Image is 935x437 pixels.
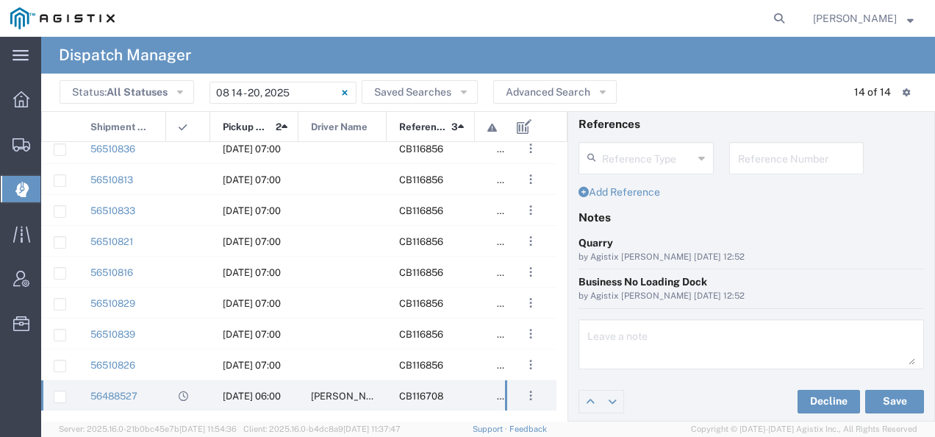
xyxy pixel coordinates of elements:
span: 08/18/2025, 07:00 [223,329,281,340]
span: Server: 2025.16.0-21b0bc45e7b [59,424,237,433]
span: . . . [529,140,532,157]
button: Status:All Statuses [60,80,194,104]
span: CB116856 [399,205,443,216]
button: Saved Searches [362,80,478,104]
div: 14 of 14 [854,85,891,100]
span: CB116856 [399,329,443,340]
span: Driver Name [311,112,368,143]
span: CB116856 [399,360,443,371]
button: ... [520,169,541,190]
span: 08/18/2025, 07:00 [223,298,281,309]
span: . . . [529,325,532,343]
button: ... [520,386,541,406]
button: ... [520,355,541,375]
button: Save [865,390,924,413]
a: 56510821 [90,236,133,247]
span: . . . [529,202,532,219]
span: Shipment No. [90,112,150,143]
span: 08/18/2025, 07:00 [223,143,281,154]
button: [PERSON_NAME] [812,10,914,27]
div: Quarry [578,235,924,251]
h4: Notes [578,210,924,224]
span: Client: 2025.16.0-b4dc8a9 [243,424,401,433]
span: . . . [529,232,532,250]
span: . . . [529,387,532,405]
span: 08/14/2025, 06:00 [223,391,281,402]
span: . . . [529,263,532,281]
span: . . . [529,294,532,312]
button: Advanced Search [493,80,617,104]
button: Decline [798,390,860,413]
span: CB116856 [399,236,443,247]
a: 56510829 [90,298,135,309]
h4: References [578,117,924,130]
span: CB116856 [399,143,443,154]
span: CB116856 [399,174,443,185]
a: 56510813 [90,174,133,185]
a: 56488527 [90,391,137,402]
h4: Dispatch Manager [59,37,191,74]
a: 56510839 [90,329,135,340]
span: 08/18/2025, 07:00 [223,360,281,371]
span: Victor Garcia [311,391,390,402]
a: Feedback [509,424,547,433]
button: ... [520,293,541,313]
a: 56510833 [90,205,135,216]
a: Edit next row [601,391,623,413]
a: 56510816 [90,267,133,278]
span: Jessica Carr [813,10,897,26]
img: logo [10,7,115,29]
button: ... [520,262,541,283]
a: Add Reference [578,186,660,198]
span: CB116856 [399,267,443,278]
a: Edit previous row [579,391,601,413]
span: 08/18/2025, 07:00 [223,267,281,278]
button: ... [520,138,541,159]
span: 08/18/2025, 07:00 [223,205,281,216]
div: Business No Loading Dock [578,274,924,290]
span: CB116708 [399,391,443,402]
span: 08/18/2025, 07:00 [223,174,281,185]
a: 56510836 [90,143,135,154]
span: Pickup Date and Time [223,112,271,143]
span: 2 [276,112,282,143]
span: [DATE] 11:54:36 [179,424,237,433]
span: . . . [529,171,532,188]
div: by Agistix [PERSON_NAME] [DATE] 12:52 [578,251,924,264]
button: ... [520,324,541,344]
span: [DATE] 11:37:47 [343,424,401,433]
span: CB116856 [399,298,443,309]
span: Reference [399,112,446,143]
a: 56510826 [90,360,135,371]
span: . . . [529,356,532,374]
a: Support [473,424,509,433]
span: Copyright © [DATE]-[DATE] Agistix Inc., All Rights Reserved [691,423,917,436]
span: 3 [451,112,458,143]
button: ... [520,231,541,252]
div: by Agistix [PERSON_NAME] [DATE] 12:52 [578,290,924,303]
span: All Statuses [107,86,168,98]
button: ... [520,200,541,221]
span: 08/18/2025, 07:00 [223,236,281,247]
